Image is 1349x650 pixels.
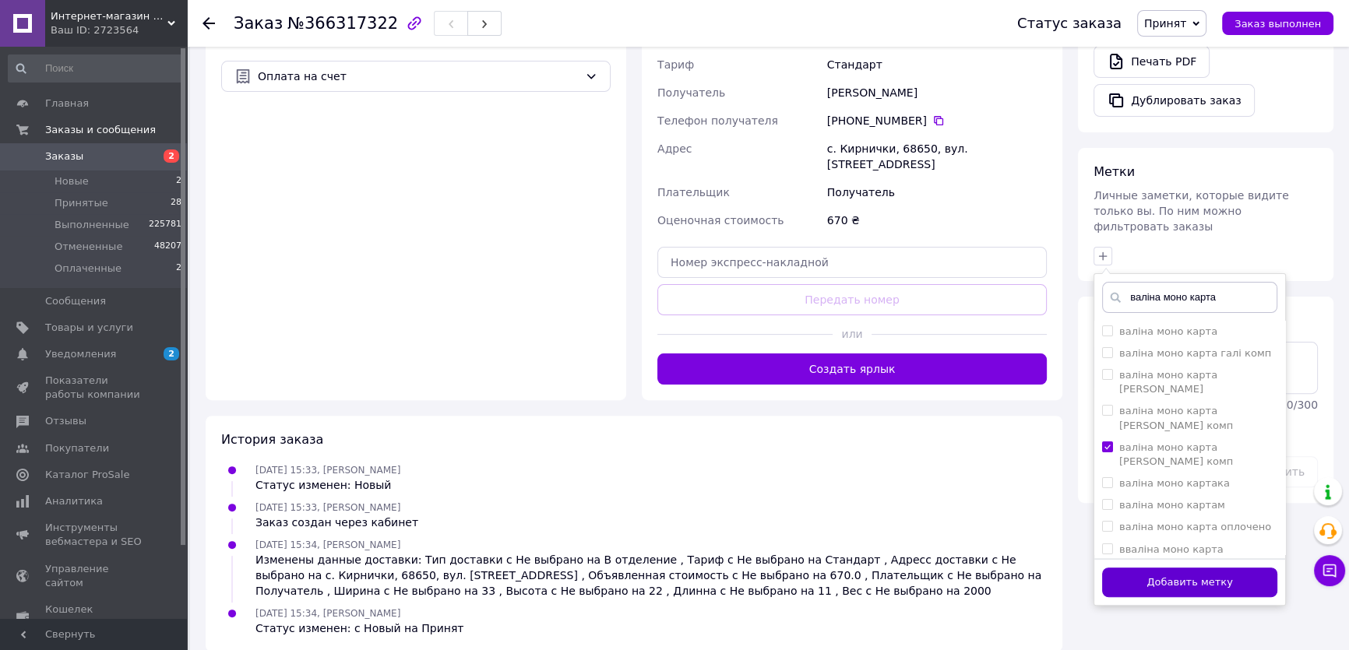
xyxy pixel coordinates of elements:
[45,374,144,402] span: Показатели работы компании
[1119,347,1271,359] label: валіна моно карта галі комп
[1102,282,1277,313] input: Напишите название метки
[1119,325,1217,337] label: валіна моно карта
[45,414,86,428] span: Отзывы
[1119,543,1224,555] label: вваліна моно карта
[255,620,463,636] div: Статус изменен: с Новый на Принят
[55,240,122,254] span: Отмененные
[234,14,283,33] span: Заказ
[1119,499,1225,511] label: валіна моно картам
[1119,405,1233,430] label: валіна моно карта [PERSON_NAME] комп
[51,23,187,37] div: Ваш ID: 2723564
[827,113,1047,128] div: [PHONE_NUMBER]
[824,79,1050,107] div: [PERSON_NAME]
[657,58,694,71] span: Тариф
[1119,369,1217,395] label: валіна моно карта [PERSON_NAME]
[1273,399,1318,411] span: 300 / 300
[258,68,579,85] span: Оплата на счет
[154,240,181,254] span: 48207
[1222,12,1333,35] button: Заказ выполнен
[255,608,400,619] span: [DATE] 15:34, [PERSON_NAME]
[657,86,725,99] span: Получатель
[45,603,144,631] span: Кошелек компании
[657,114,778,127] span: Телефон получателя
[1119,477,1230,489] label: валіна моно картака
[255,515,418,530] div: Заказ создан через кабинет
[824,51,1050,79] div: Стандарт
[55,196,108,210] span: Принятые
[287,14,398,33] span: №366317322
[176,262,181,276] span: 2
[255,539,400,550] span: [DATE] 15:34, [PERSON_NAME]
[45,521,144,549] span: Инструменты вебмастера и SEO
[833,326,872,342] span: или
[45,441,109,455] span: Покупатели
[45,562,144,590] span: Управление сайтом
[45,294,106,308] span: Сообщения
[1094,164,1135,179] span: Метки
[171,196,181,210] span: 28
[45,494,103,508] span: Аналитика
[45,347,116,361] span: Уведомления
[255,552,1047,599] div: Изменены данные доставки: Тип доставки с Не выбрано на В отделение , Тариф с Не выбрано на Станда...
[657,247,1047,278] input: Номер экспресс-накладной
[657,186,730,199] span: Плательщик
[1314,555,1345,586] button: Чат с покупателем
[45,123,156,137] span: Заказы и сообщения
[255,465,400,476] span: [DATE] 15:33, [PERSON_NAME]
[8,54,183,83] input: Поиск
[657,214,784,227] span: Оценочная стоимость
[164,347,179,360] span: 2
[164,149,179,163] span: 2
[45,468,129,482] span: Каталог ProSale
[55,218,129,232] span: Выполненные
[149,218,181,232] span: 225781
[824,206,1050,234] div: 670 ₴
[203,16,215,31] div: Вернуться назад
[1119,521,1271,532] label: валіна моно карта оплочено
[45,321,133,335] span: Товары и услуги
[255,502,400,513] span: [DATE] 15:33, [PERSON_NAME]
[657,142,692,155] span: Адрес
[824,135,1050,178] div: с. Кирнички, 68650, вул. [STREET_ADDRESS]
[1144,17,1186,30] span: Принят
[824,178,1050,206] div: Получатель
[1017,16,1122,31] div: Статус заказа
[221,432,323,447] span: История заказа
[51,9,167,23] span: Интернет-магазин "ЭВРИКА"
[1102,567,1277,598] button: Добавить метку
[176,174,181,188] span: 2
[1235,18,1321,30] span: Заказ выполнен
[55,174,89,188] span: Новые
[657,353,1047,385] button: Создать ярлык
[1094,189,1289,233] span: Личные заметки, которые видите только вы. По ним можно фильтровать заказы
[1094,84,1255,117] button: Дублировать заказ
[1094,45,1210,78] a: Печать PDF
[45,97,89,111] span: Главная
[1119,441,1233,467] label: валіна моно карта [PERSON_NAME] комп
[55,262,122,276] span: Оплаченные
[45,149,83,163] span: Заказы
[255,477,400,493] div: Статус изменен: Новый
